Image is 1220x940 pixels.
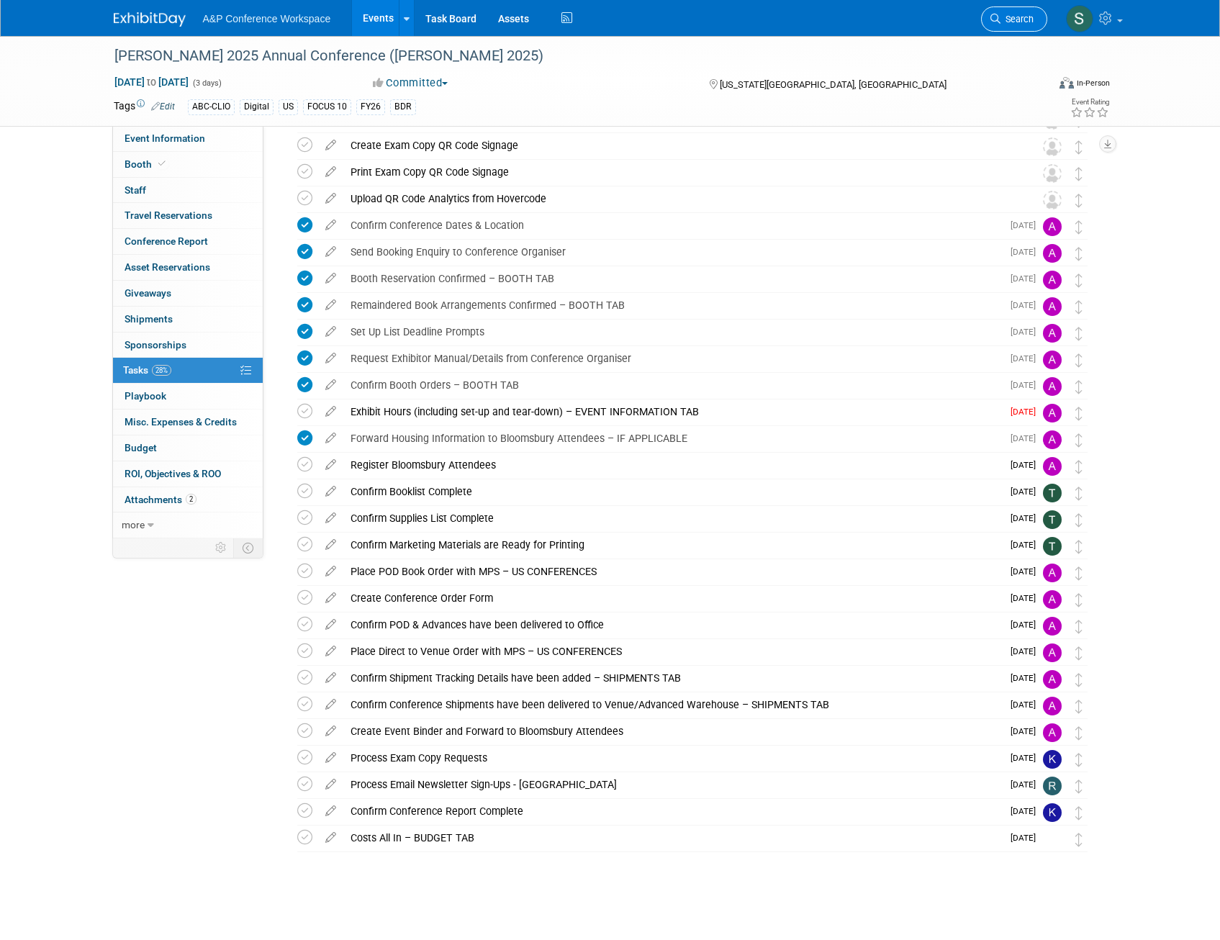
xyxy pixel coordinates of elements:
a: edit [318,299,343,312]
span: [DATE] [1011,566,1043,577]
img: Amanda Oney [1043,217,1062,236]
div: Forward Housing Information to Bloomsbury Attendees – IF APPLICABLE [343,426,1002,451]
i: Booth reservation complete [158,160,166,168]
img: Rhianna Blackburn [1043,777,1062,795]
div: Create Conference Order Form [343,586,1002,610]
button: Committed [368,76,453,91]
img: Unassigned [1043,137,1062,156]
div: Booth Reservation Confirmed – BOOTH TAB [343,266,1002,291]
img: Format-Inperson.png [1059,77,1074,89]
a: edit [318,725,343,738]
span: [DATE] [DATE] [114,76,189,89]
i: Move task [1075,460,1083,474]
span: Shipments [125,313,173,325]
a: Booth [113,152,263,177]
div: Confirm Conference Report Complete [343,799,1002,823]
a: Tasks28% [113,358,263,383]
span: Booth [125,158,168,170]
span: Sponsorships [125,339,186,351]
div: US [279,99,298,114]
a: edit [318,219,343,232]
span: [DATE] [1011,407,1043,417]
a: edit [318,485,343,498]
span: [DATE] [1011,513,1043,523]
i: Move task [1075,700,1083,713]
img: Taylor Thompson [1043,510,1062,529]
span: more [122,519,145,530]
a: Misc. Expenses & Credits [113,410,263,435]
i: Move task [1075,353,1083,367]
span: (3 days) [191,78,222,88]
i: Move task [1075,167,1083,181]
div: Set Up List Deadline Prompts [343,320,1002,344]
i: Move task [1075,247,1083,261]
div: Process Email Newsletter Sign-Ups - [GEOGRAPHIC_DATA] [343,772,1002,797]
div: Print Exam Copy QR Code Signage [343,160,1014,184]
a: ROI, Objectives & ROO [113,461,263,487]
i: Move task [1075,300,1083,314]
img: Anne Weston [1043,830,1062,849]
i: Move task [1075,726,1083,740]
img: Amanda Oney [1043,324,1062,343]
div: Create Event Binder and Forward to Bloomsbury Attendees [343,719,1002,744]
img: Amanda Oney [1043,723,1062,742]
img: Amanda Oney [1043,617,1062,636]
i: Move task [1075,566,1083,580]
i: Move task [1075,513,1083,527]
a: edit [318,325,343,338]
span: [DATE] [1011,620,1043,630]
i: Move task [1075,833,1083,846]
i: Move task [1075,620,1083,633]
div: BDR [390,99,416,114]
a: edit [318,405,343,418]
span: [DATE] [1011,673,1043,683]
div: [PERSON_NAME] 2025 Annual Conference ([PERSON_NAME] 2025) [109,43,1026,69]
i: Move task [1075,407,1083,420]
span: Travel Reservations [125,209,212,221]
span: Conference Report [125,235,208,247]
img: Amanda Oney [1043,244,1062,263]
i: Move task [1075,673,1083,687]
span: Tasks [123,364,171,376]
span: Staff [125,184,146,196]
i: Move task [1075,593,1083,607]
a: edit [318,698,343,711]
a: edit [318,538,343,551]
div: Process Exam Copy Requests [343,746,1002,770]
div: Event Rating [1070,99,1109,106]
a: more [113,512,263,538]
img: Samantha Klein [1066,5,1093,32]
div: Upload QR Code Analytics from Hovercode [343,186,1014,211]
a: Playbook [113,384,263,409]
i: Move task [1075,327,1083,340]
img: Amanda Oney [1043,404,1062,422]
img: Amanda Oney [1043,643,1062,662]
div: Confirm Conference Dates & Location [343,213,1002,238]
a: edit [318,805,343,818]
div: FOCUS 10 [303,99,351,114]
i: Move task [1075,487,1083,500]
span: [DATE] [1011,380,1043,390]
img: ExhibitDay [114,12,186,27]
span: [DATE] [1011,274,1043,284]
div: Confirm Booth Orders – BOOTH TAB [343,373,1002,397]
div: Confirm Booklist Complete [343,479,1002,504]
span: [US_STATE][GEOGRAPHIC_DATA], [GEOGRAPHIC_DATA] [720,79,946,90]
i: Move task [1075,194,1083,207]
span: Playbook [125,390,166,402]
img: Amanda Oney [1043,697,1062,715]
a: edit [318,618,343,631]
i: Move task [1075,380,1083,394]
a: edit [318,166,343,178]
a: edit [318,592,343,605]
i: Move task [1075,140,1083,154]
span: [DATE] [1011,779,1043,790]
a: Search [981,6,1047,32]
img: Unassigned [1043,191,1062,209]
a: Budget [113,435,263,461]
span: A&P Conference Workspace [203,13,331,24]
div: Place Direct to Venue Order with MPS – US CONFERENCES [343,639,1002,664]
div: Create Exam Copy QR Code Signage [343,133,1014,158]
img: Katie Bennett [1043,803,1062,822]
a: Shipments [113,307,263,332]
